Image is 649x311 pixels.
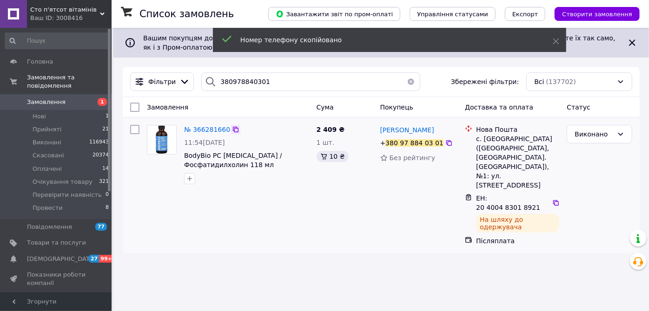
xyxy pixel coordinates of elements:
[562,11,632,18] span: Створити замовлення
[95,223,107,231] span: 77
[27,73,112,90] span: Замовлення та повідомлення
[380,126,434,134] span: [PERSON_NAME]
[33,165,62,173] span: Оплачені
[410,7,496,21] button: Управління статусами
[5,32,110,49] input: Пошук
[317,126,345,133] span: 2 409 ₴
[184,126,230,133] a: № 366281660
[33,191,102,199] span: Перевірити наявність
[476,236,559,246] div: Післяплата
[33,178,93,186] span: Очікування товару
[33,112,46,121] span: Нові
[102,125,109,134] span: 21
[385,139,444,147] div: 380 97 884 03 01
[139,8,234,19] h1: Список замовлень
[147,104,188,111] span: Замовлення
[99,255,114,263] span: 99+
[89,138,109,147] span: 116943
[27,255,96,263] span: [DEMOGRAPHIC_DATA]
[555,7,640,21] button: Створити замовлення
[201,72,420,91] input: Пошук за номером замовлення, ПІБ покупця, номером телефону, Email, номером накладної
[30,14,112,22] div: Ваш ID: 3008416
[147,125,176,154] img: Фото товару
[317,139,335,146] span: 1 шт.
[317,104,334,111] span: Cума
[148,77,176,86] span: Фільтри
[575,129,613,139] div: Виконано
[317,151,349,162] div: 10 ₴
[27,271,86,287] span: Показники роботи компанії
[27,58,53,66] span: Головна
[143,34,616,51] span: Вашим покупцям доступна опція «Оплатити частинами від Rozetka» на 2 платежі. Отримуйте нові замов...
[106,112,109,121] span: 1
[476,214,559,233] div: На шляху до одержувача
[33,138,61,147] span: Виконані
[512,11,538,18] span: Експорт
[27,223,72,231] span: Повідомлення
[99,178,109,186] span: 321
[378,136,445,149] div: +
[30,6,100,14] span: Cто п'ятсот вітамінів
[93,151,109,160] span: 20374
[546,78,576,85] span: (137702)
[451,77,519,86] span: Збережені фільтри:
[98,98,107,106] span: 1
[33,151,64,160] span: Скасовані
[417,11,488,18] span: Управління статусами
[184,139,225,146] span: 11:54[DATE]
[534,77,544,86] span: Всі
[465,104,533,111] span: Доставка та оплата
[240,35,530,45] div: Номер телефону скопійовано
[402,72,420,91] button: Очистить
[276,10,393,18] span: Завантажити звіт по пром-оплаті
[88,255,99,263] span: 27
[268,7,400,21] button: Завантажити звіт по пром-оплаті
[106,191,109,199] span: 0
[380,125,434,135] a: [PERSON_NAME]
[380,104,413,111] span: Покупець
[27,239,86,247] span: Товари та послуги
[106,204,109,212] span: 8
[102,165,109,173] span: 14
[505,7,546,21] button: Експорт
[476,134,559,190] div: с. [GEOGRAPHIC_DATA] ([GEOGRAPHIC_DATA], [GEOGRAPHIC_DATA]. [GEOGRAPHIC_DATA]), №1: ул. [STREET_A...
[33,125,61,134] span: Прийняті
[184,152,282,168] a: BodyBio PC [MEDICAL_DATA] / Фосфатидилхолин 118 мл
[567,104,590,111] span: Статус
[476,125,559,134] div: Нова Пошта
[33,204,63,212] span: Провести
[27,98,66,106] span: Замовлення
[545,10,640,17] a: Створити замовлення
[390,154,436,162] span: Без рейтингу
[476,194,540,211] span: ЕН: 20 4004 8301 8921
[147,125,177,155] a: Фото товару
